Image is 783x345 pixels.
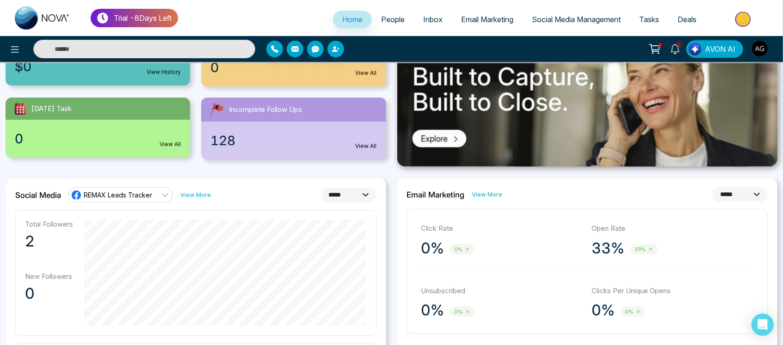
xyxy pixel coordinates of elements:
a: View All [160,140,181,148]
span: 0% [450,244,475,255]
span: 0% [621,307,645,317]
p: Trial - 8 Days Left [114,12,172,24]
a: View All [356,69,377,77]
span: [DATE] Task [31,104,72,114]
p: 0% [592,301,615,320]
p: 0% [421,239,444,258]
span: Inbox [423,15,443,24]
span: 0 [15,129,23,148]
img: Nova CRM Logo [15,6,70,30]
a: Inbox [414,11,452,28]
p: Unsubscribed [421,286,583,296]
span: AVON AI [705,43,735,55]
h2: Email Marketing [407,190,465,199]
span: 1 [675,40,684,49]
p: 0% [421,301,444,320]
a: Email Marketing [452,11,523,28]
img: followUps.svg [209,101,225,118]
p: Open Rate [592,223,753,234]
span: Tasks [639,15,659,24]
h2: Social Media [15,191,61,200]
a: View All [356,142,377,150]
a: Social Media Management [523,11,630,28]
a: View More [180,191,211,199]
img: Lead Flow [689,43,702,55]
img: User Avatar [752,41,768,56]
span: 128 [210,131,235,150]
a: Tasks [630,11,668,28]
p: 33% [592,239,625,258]
span: Incomplete Follow Ups [229,105,302,115]
a: 1 [664,40,686,56]
img: . [397,24,778,167]
span: 0% [450,307,475,317]
span: $0 [15,57,31,76]
span: Deals [678,15,697,24]
button: AVON AI [686,40,743,58]
span: Home [342,15,363,24]
a: People [372,11,414,28]
a: Deals [668,11,706,28]
span: 0 [210,58,219,77]
a: View History [147,68,181,76]
span: Email Marketing [461,15,513,24]
a: View More [472,190,503,199]
p: 2 [25,232,73,251]
img: todayTask.svg [13,101,28,116]
span: 33% [630,244,658,255]
span: REMAX Leads Tracker [84,191,152,199]
p: Clicks Per Unique Opens [592,286,753,296]
a: Home [333,11,372,28]
p: 0 [25,284,73,303]
a: Incomplete Follow Ups128View All [196,98,391,160]
span: People [381,15,405,24]
span: Social Media Management [532,15,621,24]
p: Total Followers [25,220,73,228]
p: Click Rate [421,223,583,234]
p: New Followers [25,272,73,281]
div: Open Intercom Messenger [752,314,774,336]
img: Market-place.gif [710,9,777,30]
